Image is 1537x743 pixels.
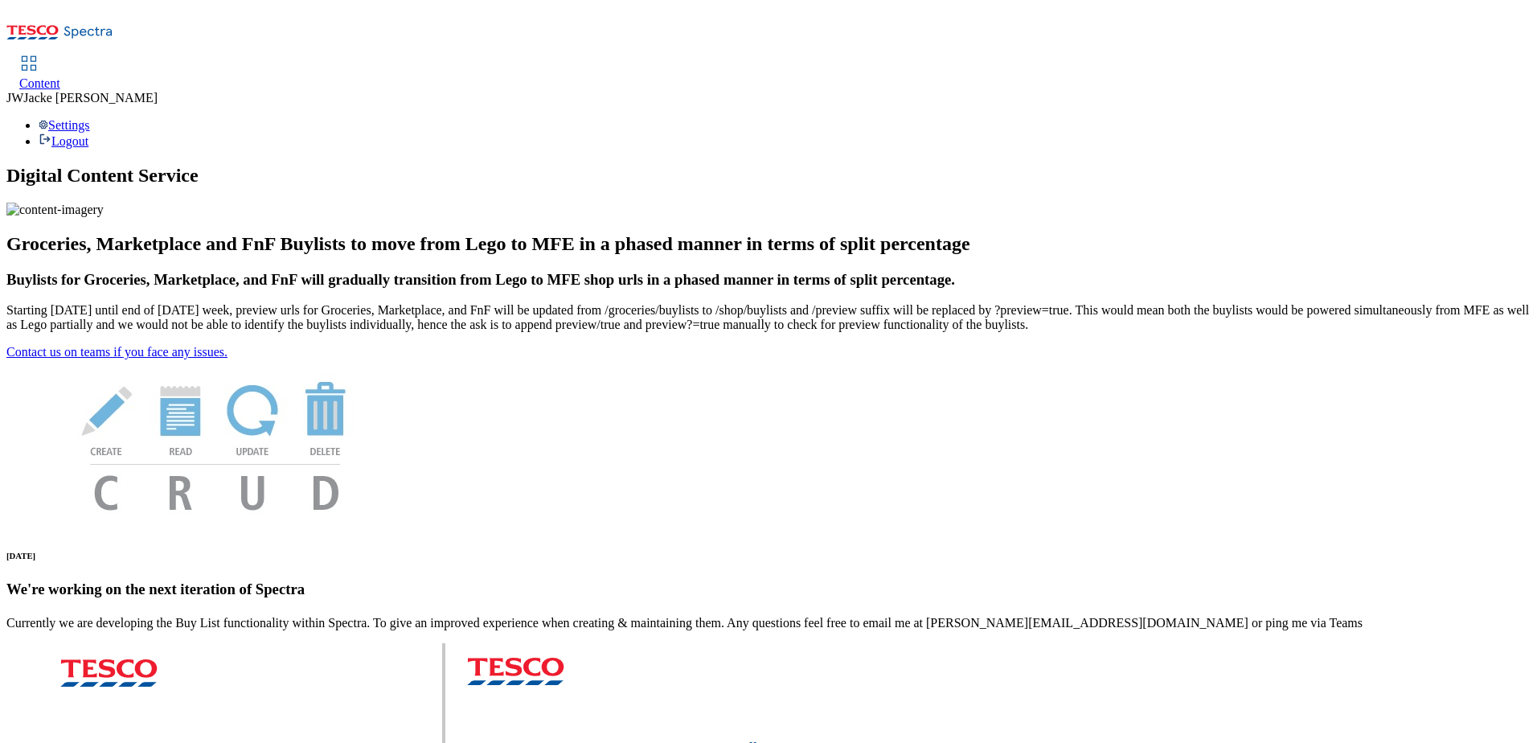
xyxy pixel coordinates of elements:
a: Settings [39,118,90,132]
h6: [DATE] [6,551,1531,560]
p: Currently we are developing the Buy List functionality within Spectra. To give an improved experi... [6,616,1531,630]
h1: Digital Content Service [6,165,1531,187]
span: Jacke [PERSON_NAME] [23,91,158,105]
span: JW [6,91,23,105]
h3: Buylists for Groceries, Marketplace, and FnF will gradually transition from Lego to MFE shop urls... [6,271,1531,289]
p: Starting [DATE] until end of [DATE] week, preview urls for Groceries, Marketplace, and FnF will b... [6,303,1531,332]
h2: Groceries, Marketplace and FnF Buylists to move from Lego to MFE in a phased manner in terms of s... [6,233,1531,255]
img: News Image [6,359,424,527]
a: Contact us on teams if you face any issues. [6,345,227,359]
a: Logout [39,134,88,148]
span: Content [19,76,60,90]
a: Content [19,57,60,91]
h3: We're working on the next iteration of Spectra [6,581,1531,598]
img: content-imagery [6,203,104,217]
